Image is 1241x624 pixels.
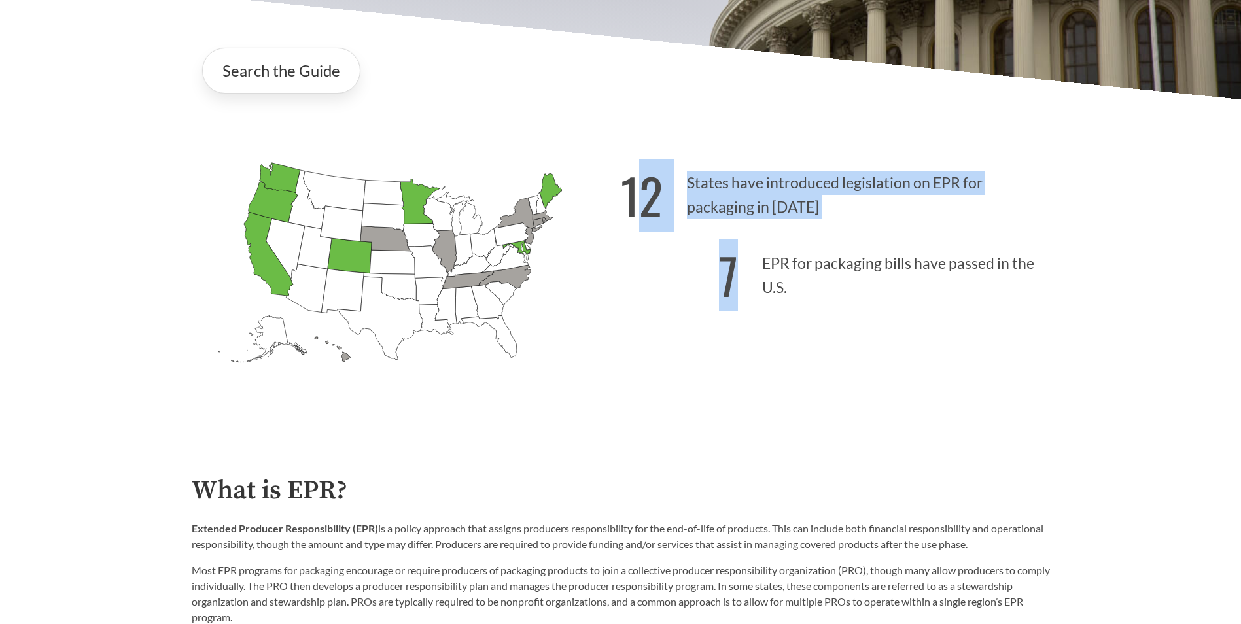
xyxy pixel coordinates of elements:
[621,151,1050,232] p: States have introduced legislation on EPR for packaging in [DATE]
[202,48,360,94] a: Search the Guide
[192,476,1050,506] h2: What is EPR?
[192,522,378,534] strong: Extended Producer Responsibility (EPR)
[192,521,1050,552] p: is a policy approach that assigns producers responsibility for the end-of-life of products. This ...
[621,232,1050,312] p: EPR for packaging bills have passed in the U.S.
[719,239,738,311] strong: 7
[621,159,663,232] strong: 12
